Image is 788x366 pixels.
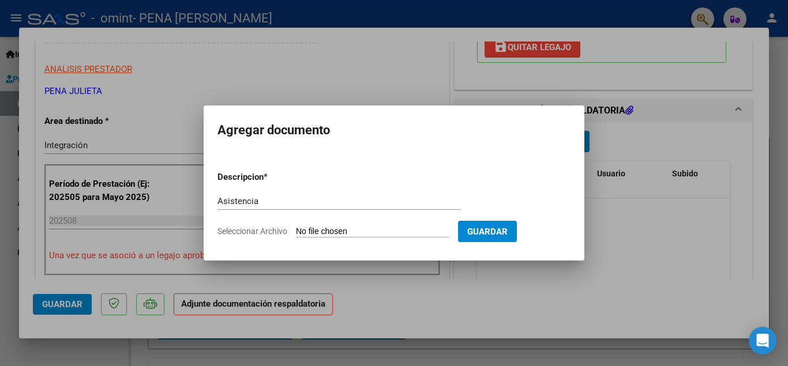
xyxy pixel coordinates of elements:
span: Seleccionar Archivo [217,227,287,236]
span: Guardar [467,227,508,237]
p: Descripcion [217,171,324,184]
h2: Agregar documento [217,119,571,141]
button: Guardar [458,221,517,242]
div: Open Intercom Messenger [749,327,776,354]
